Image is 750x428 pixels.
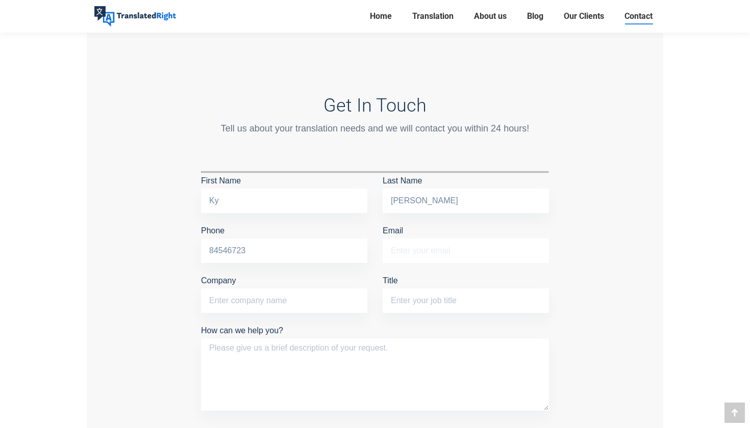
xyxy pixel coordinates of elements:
input: Title [383,288,549,313]
input: Company [201,288,367,313]
span: Our Clients [564,11,604,21]
span: Home [370,11,392,21]
div: Tell us about your translation needs and we will contact you within 24 hours! [201,121,549,136]
label: Title [383,276,549,305]
a: Home [367,9,395,23]
label: Email [383,226,549,255]
label: Company [201,276,367,305]
a: Our Clients [561,9,607,23]
span: Contact [624,11,653,21]
span: Blog [527,11,543,21]
input: First Name [201,189,367,213]
label: First Name [201,176,367,205]
a: About us [471,9,510,23]
label: How can we help you? [201,326,549,350]
span: Translation [412,11,454,21]
img: Translated Right [94,6,176,26]
input: Last Name [383,189,549,213]
h3: Get In Touch [201,95,549,116]
input: Email [383,238,549,263]
span: About us [474,11,507,21]
a: Blog [524,9,546,23]
label: Last Name [383,176,549,205]
a: Translation [409,9,457,23]
textarea: How can we help you? [201,338,549,411]
input: Phone [201,238,367,263]
label: Phone [201,226,367,255]
a: Contact [621,9,656,23]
